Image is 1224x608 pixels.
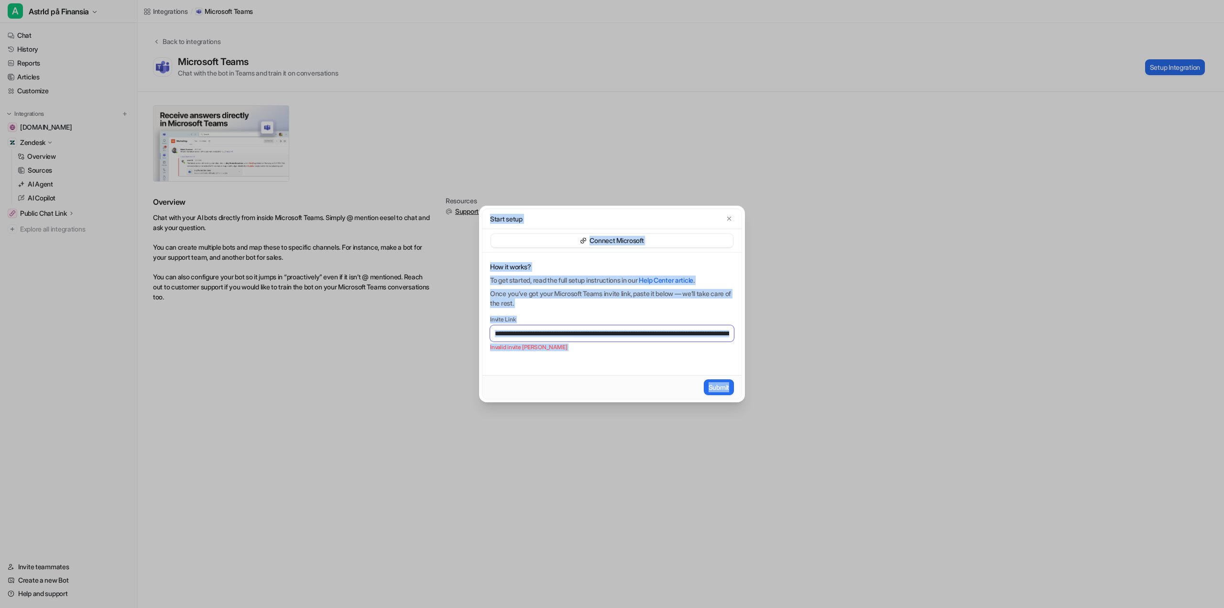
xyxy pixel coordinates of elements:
[639,276,693,284] a: Help Center article
[490,316,734,323] label: Invite Link
[490,276,734,285] div: To get started, read the full setup instructions in our .
[490,214,523,224] p: Start setup
[704,379,734,395] button: Submit
[590,236,644,245] p: Connect Microsoft
[490,262,734,272] p: How it works?
[490,289,734,308] div: Once you’ve got your Microsoft Teams invite link, paste it below — we’ll take care of the rest.
[490,343,734,351] p: Invalid invite [PERSON_NAME]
